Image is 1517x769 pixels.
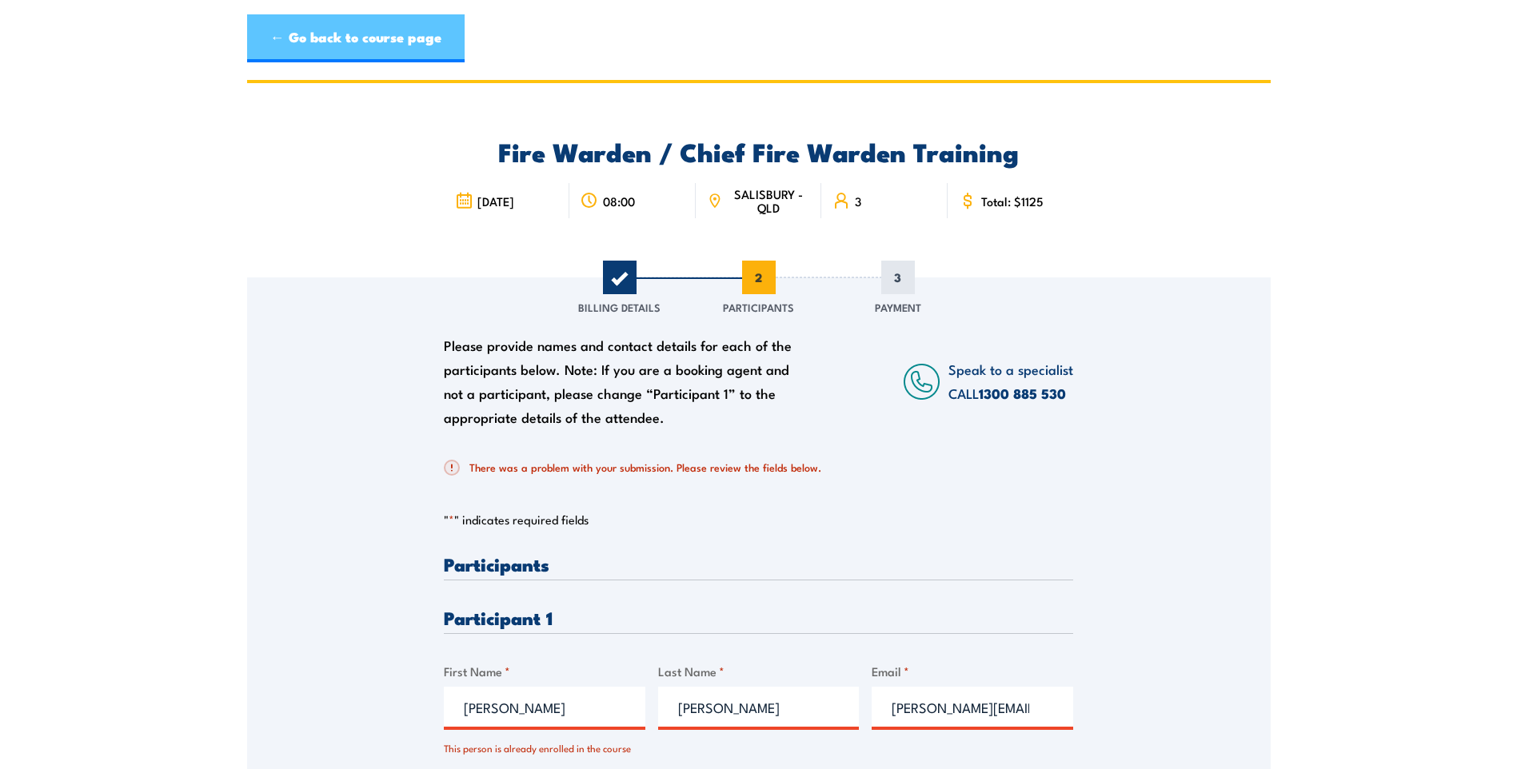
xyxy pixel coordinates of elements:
h3: Participants [444,555,1073,573]
span: Total: $1125 [981,194,1044,208]
span: 3 [881,261,915,294]
a: ← Go back to course page [247,14,465,62]
p: " " indicates required fields [444,512,1073,528]
span: 3 [855,194,861,208]
span: Speak to a specialist CALL [948,359,1073,403]
h3: Participant 1 [444,608,1073,627]
div: Please provide names and contact details for each of the participants below. Note: If you are a b... [444,333,807,429]
span: SALISBURY - QLD [727,187,810,214]
h2: There was a problem with your submission. Please review the fields below. [444,460,1060,476]
label: Last Name [658,662,860,680]
span: [DATE] [477,194,514,208]
label: Email [872,662,1073,680]
div: This person is already enrolled in the course [444,733,645,756]
span: 08:00 [603,194,635,208]
span: Billing Details [578,299,661,315]
a: 1300 885 530 [979,383,1066,404]
span: Participants [723,299,794,315]
label: First Name [444,662,645,680]
h2: Fire Warden / Chief Fire Warden Training [444,140,1073,162]
span: Payment [875,299,921,315]
span: 1 [603,261,637,294]
span: 2 [742,261,776,294]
